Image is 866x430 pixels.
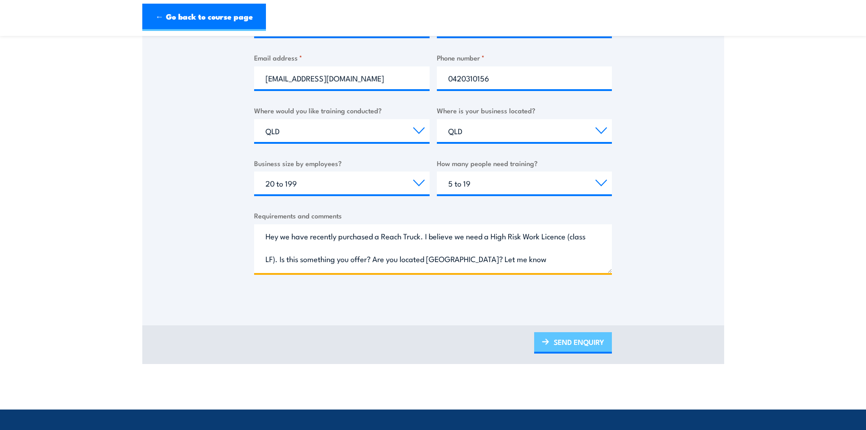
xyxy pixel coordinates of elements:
[254,210,612,221] label: Requirements and comments
[534,332,612,354] a: SEND ENQUIRY
[142,4,266,31] a: ← Go back to course page
[437,105,612,116] label: Where is your business located?
[254,105,430,116] label: Where would you like training conducted?
[254,52,430,63] label: Email address
[437,52,612,63] label: Phone number
[437,158,612,168] label: How many people need training?
[254,158,430,168] label: Business size by employees?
